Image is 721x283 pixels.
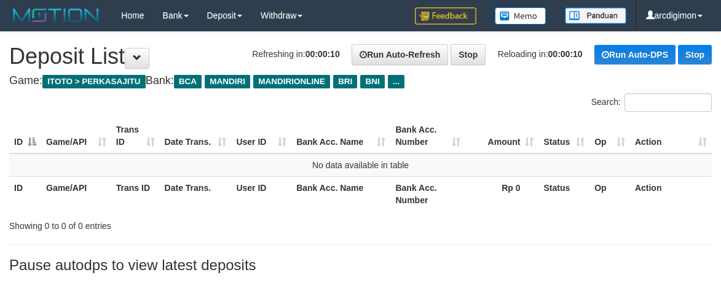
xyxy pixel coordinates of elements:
th: Status [538,176,589,211]
a: Run Auto-Refresh [352,44,448,65]
th: Game/API [41,176,111,211]
span: Reloading in: [498,49,583,59]
th: Action: activate to sort column ascending [630,118,712,153]
div: Showing 0 to 0 of 0 entries [9,215,291,232]
th: Rp 0 [465,176,539,211]
th: Bank Acc. Number: activate to sort column ascending [390,118,465,153]
h4: Game: Bank: [9,75,712,87]
img: panduan.png [565,7,626,24]
th: ID: activate to sort column descending [9,118,41,153]
th: Date Trans.: activate to sort column ascending [160,118,232,153]
td: No data available in table [9,153,712,177]
span: BCA [174,75,202,88]
th: User ID: activate to sort column ascending [231,118,291,153]
img: Button%20Memo.svg [495,7,546,25]
th: Amount: activate to sort column ascending [465,118,539,153]
span: ... [388,75,404,88]
th: ID [9,176,41,211]
th: Op: activate to sort column ascending [589,118,630,153]
img: MOTION_logo.png [9,6,103,25]
h3: Pause autodps to view latest deposits [9,257,712,273]
th: Game/API: activate to sort column ascending [41,118,111,153]
img: Feedback.jpg [415,7,476,25]
span: BNI [360,75,384,88]
strong: 00:00:10 [548,49,583,59]
th: Action [630,176,712,211]
span: Refreshing in: [252,49,339,59]
th: Trans ID: activate to sort column ascending [111,118,160,153]
span: MANDIRIONLINE [253,75,330,88]
strong: 00:00:10 [305,49,340,59]
th: User ID [231,176,291,211]
th: Status: activate to sort column ascending [538,118,589,153]
th: Bank Acc. Number [390,176,465,211]
span: BRI [333,75,357,88]
h1: Deposit List [9,44,712,69]
input: Search: [624,93,712,112]
a: Run Auto-DPS [594,45,676,64]
th: Op [589,176,630,211]
span: ITOTO > PERKASAJITU [42,75,146,88]
th: Bank Acc. Name [291,176,390,211]
a: Stop [678,45,712,64]
th: Bank Acc. Name: activate to sort column ascending [291,118,390,153]
a: Stop [451,44,486,65]
th: Date Trans. [160,176,232,211]
label: Search: [591,93,712,112]
th: Trans ID [111,176,160,211]
span: MANDIRI [205,75,250,88]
